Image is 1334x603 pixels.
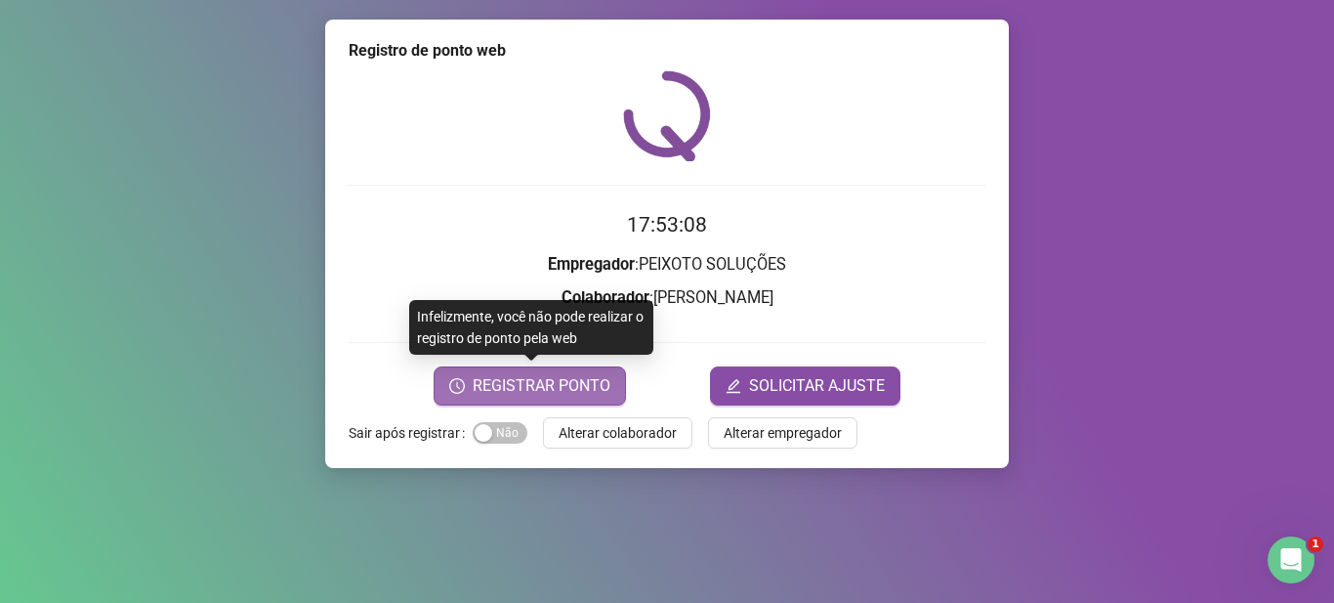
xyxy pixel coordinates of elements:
[349,285,985,311] h3: : [PERSON_NAME]
[349,39,985,63] div: Registro de ponto web
[562,288,649,307] strong: Colaborador
[548,255,635,274] strong: Empregador
[710,366,900,406] button: editSOLICITAR AJUSTE
[473,374,610,398] span: REGISTRAR PONTO
[1308,537,1323,552] span: 1
[434,366,626,406] button: REGISTRAR PONTO
[708,417,857,449] button: Alterar empregador
[409,300,653,355] div: Infelizmente, você não pode realizar o registro de ponto pela web
[559,422,677,444] span: Alterar colaborador
[543,417,692,449] button: Alterar colaborador
[1268,537,1314,583] iframe: Intercom live chat
[749,374,885,398] span: SOLICITAR AJUSTE
[623,70,711,161] img: QRPoint
[726,378,741,394] span: edit
[627,213,707,237] time: 17:53:08
[724,422,842,444] span: Alterar empregador
[349,252,985,278] h3: : PEIXOTO SOLUÇÕES
[349,417,473,449] label: Sair após registrar
[449,378,465,394] span: clock-circle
